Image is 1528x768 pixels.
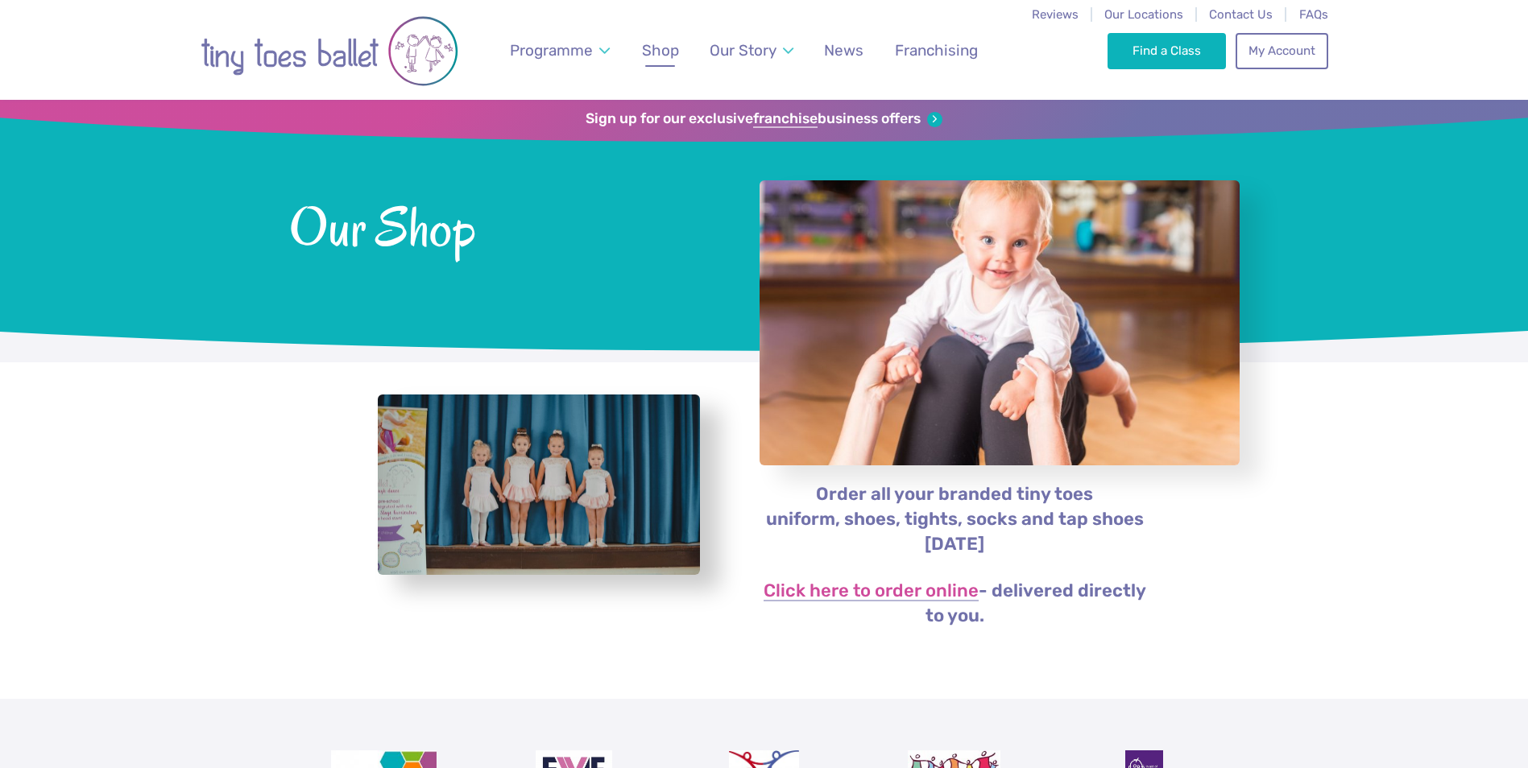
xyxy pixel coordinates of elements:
span: Programme [510,41,593,60]
span: Franchising [895,41,978,60]
a: My Account [1236,33,1327,68]
span: Shop [642,41,679,60]
span: Our Shop [289,192,717,258]
img: tiny toes ballet [201,10,458,92]
a: View full-size image [378,394,700,576]
a: Programme [502,31,617,69]
a: Our Locations [1104,7,1183,22]
a: Click here to order online [764,582,979,601]
p: - delivered directly to you. [759,579,1151,629]
a: Sign up for our exclusivefranchisebusiness offers [586,110,942,128]
span: News [824,41,863,60]
a: Shop [634,31,686,69]
p: Order all your branded tiny toes uniform, shoes, tights, socks and tap shoes [DATE] [759,482,1151,557]
strong: franchise [753,110,818,128]
a: Franchising [887,31,985,69]
span: Our Story [710,41,776,60]
a: Find a Class [1108,33,1226,68]
a: News [817,31,872,69]
a: Contact Us [1209,7,1273,22]
a: Our Story [702,31,801,69]
a: Reviews [1032,7,1079,22]
a: FAQs [1299,7,1328,22]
